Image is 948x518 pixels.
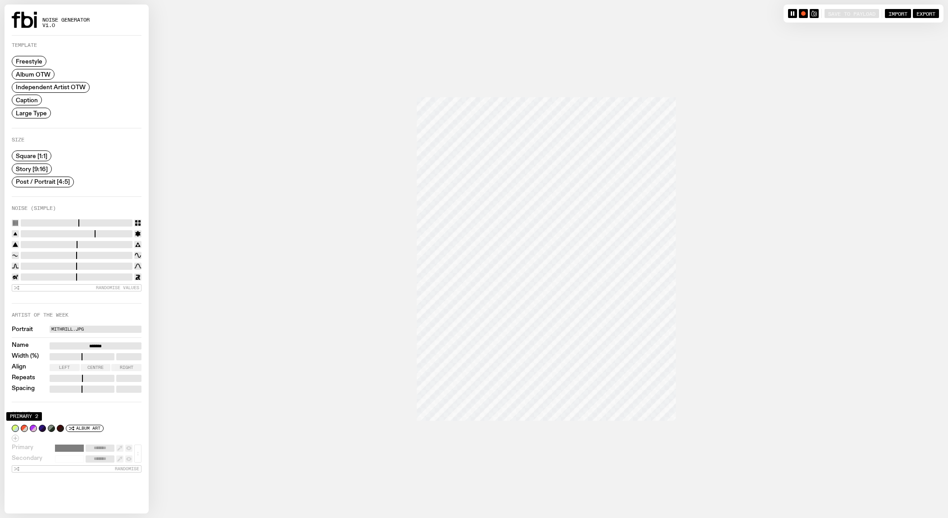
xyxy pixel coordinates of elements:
span: Right [120,365,133,370]
label: Name [12,342,29,350]
button: ↕ [134,445,141,463]
span: Caption [16,97,38,104]
label: Width (%) [12,353,39,360]
span: Story [9:16] [16,165,48,172]
span: Centre [87,365,104,370]
label: mithrill.jpg [51,326,140,333]
label: Template [12,43,37,48]
label: Portrait [12,327,33,332]
label: Artist of the Week [12,313,68,318]
span: Large Type [16,109,47,116]
span: Export [916,10,935,16]
span: Randomise [115,466,139,471]
span: Album Art [76,426,100,431]
span: Noise Generator [42,18,90,23]
span: Post / Portrait [4:5] [16,178,70,185]
span: Square [1:1] [16,153,47,159]
label: Colour [12,411,31,416]
label: Primary [12,445,33,452]
span: Album OTW [16,71,50,77]
label: Noise (Simple) [12,206,56,211]
button: Import [885,9,911,18]
button: Randomise Values [12,284,141,291]
span: Import [889,10,907,16]
span: Save to Payload [828,10,875,16]
span: Left [59,365,70,370]
span: Primary 2 [10,414,38,419]
button: Randomise [12,465,141,473]
button: Export [913,9,939,18]
label: Repeats [12,375,35,382]
span: Freestyle [16,58,42,65]
button: Album Art [66,425,104,432]
label: Align [12,364,26,371]
span: Randomise Values [96,285,139,290]
label: Spacing [12,386,35,393]
label: Secondary [12,455,42,463]
label: Size [12,137,24,142]
span: Independent Artist OTW [16,84,86,91]
span: v1.0 [42,23,90,28]
button: Save to Payload [825,9,879,18]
